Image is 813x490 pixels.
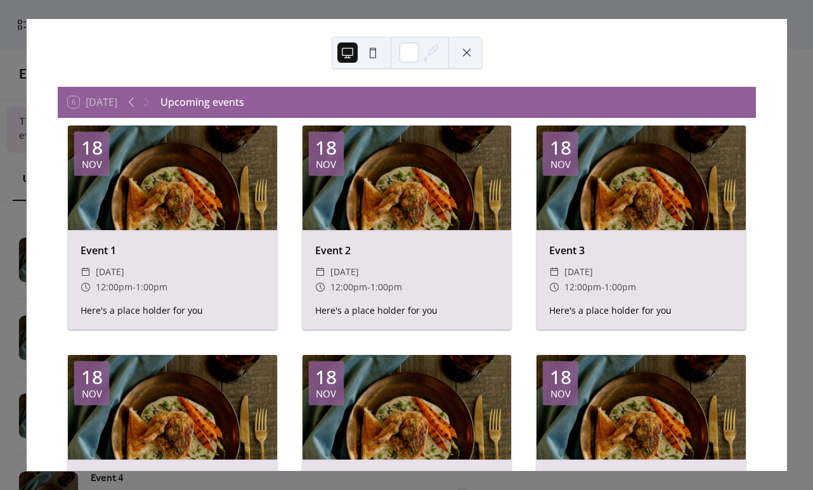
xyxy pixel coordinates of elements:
div: ​ [315,264,325,280]
div: 18 [81,368,103,387]
div: ​ [549,264,559,280]
span: - [367,280,370,295]
span: 1:00pm [370,280,402,295]
div: Nov [82,389,102,399]
div: 18 [81,138,103,157]
span: 12:00pm [96,280,133,295]
div: Event 3 [537,243,746,258]
div: ​ [315,280,325,295]
span: 12:00pm [330,280,367,295]
div: ​ [81,264,91,280]
span: 1:00pm [136,280,167,295]
span: [DATE] [564,264,593,280]
span: [DATE] [330,264,359,280]
div: 18 [315,368,337,387]
div: Here's a place holder for you [537,304,746,317]
div: Event 2 [302,243,512,258]
div: 18 [550,138,571,157]
div: Upcoming events [160,94,244,110]
div: Nov [316,389,336,399]
span: 12:00pm [564,280,601,295]
div: ​ [549,280,559,295]
div: Nov [82,160,102,169]
div: ​ [81,280,91,295]
div: Here's a place holder for you [68,304,277,317]
div: Nov [316,160,336,169]
span: - [133,280,136,295]
span: [DATE] [96,264,124,280]
div: 18 [315,138,337,157]
div: Here's a place holder for you [302,304,512,317]
span: 1:00pm [604,280,636,295]
div: Event 1 [68,243,277,258]
div: Nov [550,160,571,169]
div: 18 [550,368,571,387]
span: - [601,280,604,295]
div: Nov [550,389,571,399]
